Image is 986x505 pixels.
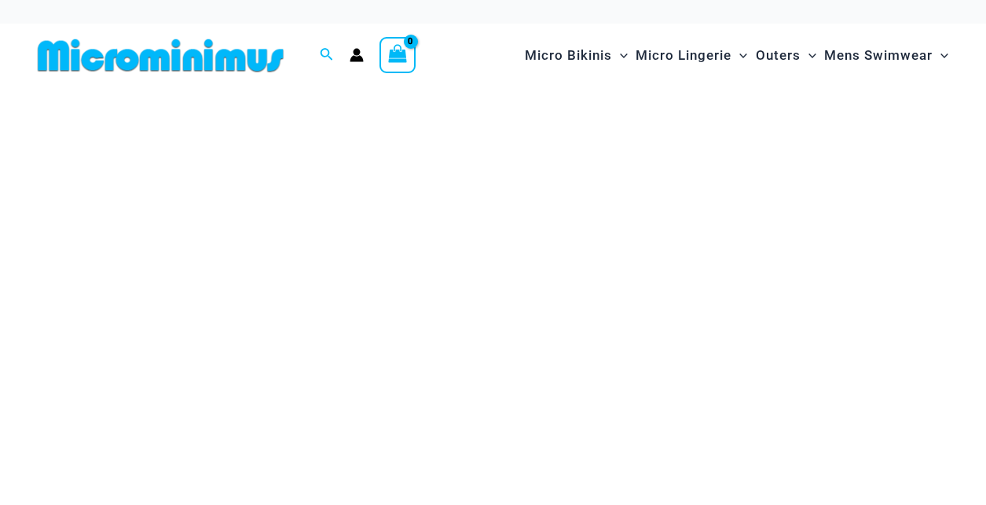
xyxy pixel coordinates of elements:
[379,37,416,73] a: View Shopping Cart, empty
[350,48,364,62] a: Account icon link
[632,31,751,79] a: Micro LingerieMenu ToggleMenu Toggle
[752,31,820,79] a: OutersMenu ToggleMenu Toggle
[820,31,952,79] a: Mens SwimwearMenu ToggleMenu Toggle
[31,38,290,73] img: MM SHOP LOGO FLAT
[933,35,948,76] span: Menu Toggle
[824,35,933,76] span: Mens Swimwear
[731,35,747,76] span: Menu Toggle
[521,31,632,79] a: Micro BikinisMenu ToggleMenu Toggle
[801,35,816,76] span: Menu Toggle
[320,46,334,65] a: Search icon link
[612,35,628,76] span: Menu Toggle
[636,35,731,76] span: Micro Lingerie
[519,29,955,82] nav: Site Navigation
[756,35,801,76] span: Outers
[525,35,612,76] span: Micro Bikinis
